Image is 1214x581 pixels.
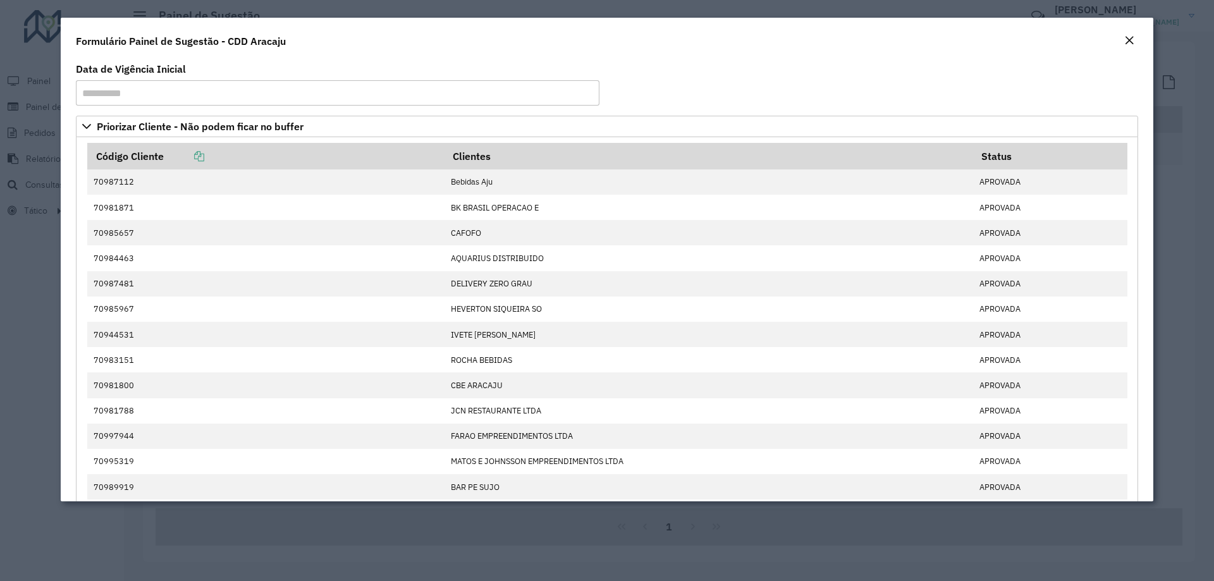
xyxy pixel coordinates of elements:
[445,245,972,271] td: AQUARIUS DISTRIBUIDO
[972,449,1127,474] td: APROVADA
[87,220,445,245] td: 70985657
[1120,33,1138,49] button: Close
[87,499,445,525] td: 70991143
[445,372,972,398] td: CBE ARACAJU
[445,398,972,424] td: JCN RESTAURANTE LTDA
[972,143,1127,169] th: Status
[972,347,1127,372] td: APROVADA
[87,398,445,424] td: 70981788
[87,271,445,297] td: 70987481
[87,322,445,347] td: 70944531
[87,449,445,474] td: 70995319
[972,424,1127,449] td: APROVADA
[972,271,1127,297] td: APROVADA
[445,499,972,525] td: LAUTER PRUDENTE REZE
[87,297,445,322] td: 70985967
[1124,35,1134,46] em: Fechar
[445,297,972,322] td: HEVERTON SIQUEIRA SO
[87,372,445,398] td: 70981800
[972,474,1127,499] td: APROVADA
[972,195,1127,220] td: APROVADA
[445,424,972,449] td: FARAO EMPREENDIMENTOS LTDA
[76,61,186,76] label: Data de Vigência Inicial
[972,297,1127,322] td: APROVADA
[87,245,445,271] td: 70984463
[445,347,972,372] td: ROCHA BEBIDAS
[445,169,972,195] td: Bebidas Aju
[972,322,1127,347] td: APROVADA
[76,116,1138,137] a: Priorizar Cliente - Não podem ficar no buffer
[445,322,972,347] td: IVETE [PERSON_NAME]
[87,195,445,220] td: 70981871
[445,220,972,245] td: CAFOFO
[97,121,303,131] span: Priorizar Cliente - Não podem ficar no buffer
[87,347,445,372] td: 70983151
[445,195,972,220] td: BK BRASIL OPERACAO E
[972,220,1127,245] td: APROVADA
[87,169,445,195] td: 70987112
[972,245,1127,271] td: APROVADA
[972,398,1127,424] td: APROVADA
[164,150,204,162] a: Copiar
[445,449,972,474] td: MATOS E JOHNSSON EMPREENDIMENTOS LTDA
[87,143,445,169] th: Código Cliente
[445,474,972,499] td: BAR PE SUJO
[87,424,445,449] td: 70997944
[87,474,445,499] td: 70989919
[972,499,1127,525] td: APROVADA
[972,372,1127,398] td: APROVADA
[76,34,286,49] h4: Formulário Painel de Sugestão - CDD Aracaju
[972,169,1127,195] td: APROVADA
[445,143,972,169] th: Clientes
[445,271,972,297] td: DELIVERY ZERO GRAU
